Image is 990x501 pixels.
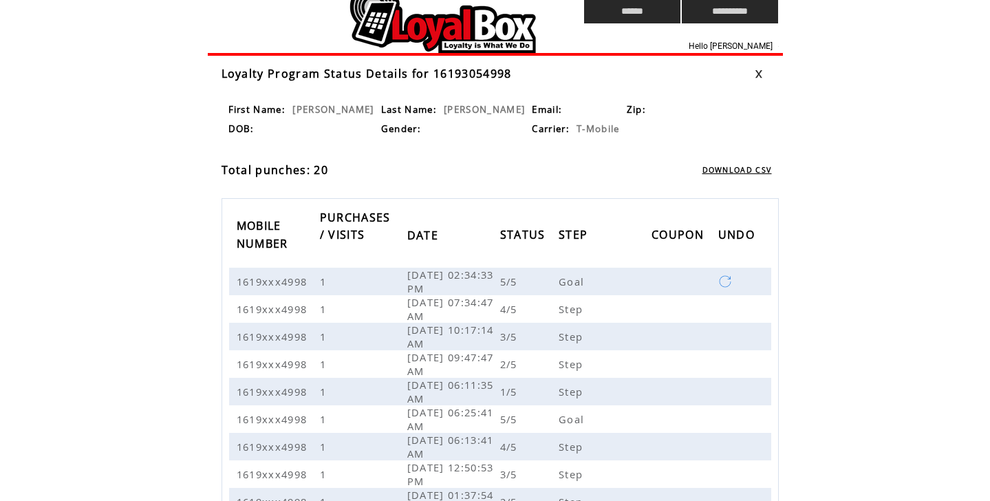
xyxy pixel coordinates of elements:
span: 1/5 [500,385,521,398]
span: 1619xxx4998 [237,275,311,288]
span: 3/5 [500,330,521,343]
span: DOB: [228,122,255,135]
a: DATE [407,223,445,248]
span: 1 [320,467,330,481]
span: Step [559,357,586,371]
span: 4/5 [500,440,521,454]
span: Step [559,330,586,343]
span: T-Mobile [577,122,620,135]
a: MOBILE NUMBER [237,214,295,257]
span: [DATE] 10:17:14 AM [407,323,494,350]
span: 1619xxx4998 [237,467,311,481]
span: 3/5 [500,467,521,481]
span: DATE [407,224,442,250]
span: Zip: [627,103,646,116]
span: Email: [532,103,562,116]
span: 1619xxx4998 [237,412,311,426]
span: Carrier: [532,122,570,135]
span: Goal [559,412,588,426]
span: 1 [320,275,330,288]
span: 1619xxx4998 [237,440,311,454]
span: 1 [320,357,330,371]
span: [PERSON_NAME] [292,103,374,116]
span: PURCHASES [320,206,394,232]
span: 1 [320,302,330,316]
span: STEP [559,224,591,249]
span: UNDO [718,224,758,249]
span: [DATE] 06:11:35 AM [407,378,494,405]
span: MOBILE NUMBER [237,215,292,258]
span: STATUS [500,224,549,249]
span: Gender: [381,122,421,135]
span: 4/5 [500,302,521,316]
span: 1619xxx4998 [237,357,311,371]
span: First Name: [228,103,286,116]
span: 1 [320,440,330,454]
span: 2/5 [500,357,521,371]
span: 1619xxx4998 [237,330,311,343]
span: 5/5 [500,275,521,288]
span: [DATE] 09:47:47 AM [407,350,494,378]
span: 5/5 [500,412,521,426]
span: Last Name: [381,103,437,116]
span: 1619xxx4998 [237,302,311,316]
span: [PERSON_NAME] [444,103,525,116]
span: [DATE] 12:50:53 PM [407,460,494,488]
span: Step [559,385,586,398]
a: DOWNLOAD CSV [702,165,772,175]
span: Loyalty Program Status Details for 16193054998 [222,66,512,81]
span: Step [559,440,586,454]
a: PURCHASES / VISITS [320,209,404,266]
span: COUPON [652,224,707,249]
span: Step [559,302,586,316]
span: 1 [320,385,330,398]
span: 1 [320,330,330,343]
span: [DATE] 06:25:41 AM [407,405,494,433]
span: Total punches: 20 [222,162,329,178]
span: 1619xxx4998 [237,385,311,398]
span: [DATE] 06:13:41 AM [407,433,494,460]
span: / VISITS [320,224,369,249]
span: [DATE] 07:34:47 AM [407,295,494,323]
span: [DATE] 02:34:33 PM [407,268,494,295]
span: 1 [320,412,330,426]
span: Goal [559,275,588,288]
span: Hello [PERSON_NAME] [689,41,773,51]
span: Step [559,467,586,481]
